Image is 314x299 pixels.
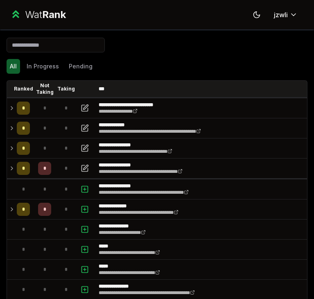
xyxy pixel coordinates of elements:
[42,9,66,20] span: Rank
[274,10,288,20] span: jzwli
[23,59,62,74] button: In Progress
[14,86,33,92] p: Ranked
[267,7,304,22] button: jzwli
[36,82,54,95] p: Not Taking
[57,86,75,92] p: Taking
[66,59,96,74] button: Pending
[25,8,66,21] div: Wat
[7,59,20,74] button: All
[10,8,66,21] a: WatRank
